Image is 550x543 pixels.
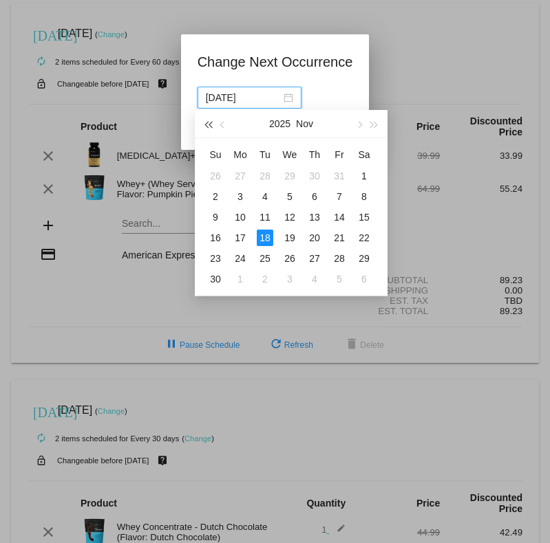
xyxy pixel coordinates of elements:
[253,269,277,289] td: 12/2/2025
[253,186,277,207] td: 11/4/2025
[207,250,224,267] div: 23
[356,271,372,287] div: 6
[331,209,348,225] div: 14
[257,230,273,246] div: 18
[198,51,353,73] h1: Change Next Occurrence
[253,207,277,228] td: 11/11/2025
[352,207,377,228] td: 11/15/2025
[257,188,273,205] div: 4
[306,230,323,246] div: 20
[257,271,273,287] div: 2
[327,269,352,289] td: 12/5/2025
[207,168,224,184] div: 26
[327,228,352,248] td: 11/21/2025
[253,228,277,248] td: 11/18/2025
[352,166,377,186] td: 11/1/2025
[331,271,348,287] div: 5
[253,248,277,269] td: 11/25/2025
[356,250,372,267] div: 29
[257,168,273,184] div: 28
[203,166,228,186] td: 10/26/2025
[277,228,302,248] td: 11/19/2025
[306,188,323,205] div: 6
[302,248,327,269] td: 11/27/2025
[206,90,281,105] input: Select date
[352,248,377,269] td: 11/29/2025
[257,209,273,225] div: 11
[282,168,298,184] div: 29
[356,209,372,225] div: 15
[207,209,224,225] div: 9
[277,248,302,269] td: 11/26/2025
[306,168,323,184] div: 30
[306,209,323,225] div: 13
[352,228,377,248] td: 11/22/2025
[331,188,348,205] div: 7
[253,166,277,186] td: 10/28/2025
[228,228,253,248] td: 11/17/2025
[203,186,228,207] td: 11/2/2025
[200,110,215,137] button: Last year (Control + left)
[232,230,248,246] div: 17
[228,207,253,228] td: 11/10/2025
[203,207,228,228] td: 11/9/2025
[215,110,231,137] button: Previous month (PageUp)
[277,166,302,186] td: 10/29/2025
[352,144,377,166] th: Sat
[257,250,273,267] div: 25
[352,269,377,289] td: 12/6/2025
[327,207,352,228] td: 11/14/2025
[277,186,302,207] td: 11/5/2025
[282,230,298,246] div: 19
[228,144,253,166] th: Mon
[253,144,277,166] th: Tue
[302,144,327,166] th: Thu
[207,271,224,287] div: 30
[327,186,352,207] td: 11/7/2025
[232,250,248,267] div: 24
[228,166,253,186] td: 10/27/2025
[356,168,372,184] div: 1
[356,188,372,205] div: 8
[203,228,228,248] td: 11/16/2025
[367,110,382,137] button: Next year (Control + right)
[351,110,366,137] button: Next month (PageDown)
[331,250,348,267] div: 28
[282,250,298,267] div: 26
[331,168,348,184] div: 31
[228,248,253,269] td: 11/24/2025
[327,248,352,269] td: 11/28/2025
[277,269,302,289] td: 12/3/2025
[207,188,224,205] div: 2
[232,209,248,225] div: 10
[302,228,327,248] td: 11/20/2025
[327,166,352,186] td: 10/31/2025
[228,186,253,207] td: 11/3/2025
[232,168,248,184] div: 27
[232,271,248,287] div: 1
[282,188,298,205] div: 5
[327,144,352,166] th: Fri
[302,207,327,228] td: 11/13/2025
[282,209,298,225] div: 12
[302,269,327,289] td: 12/4/2025
[277,144,302,166] th: Wed
[356,230,372,246] div: 22
[269,110,290,137] button: 2025
[302,166,327,186] td: 10/30/2025
[331,230,348,246] div: 21
[203,144,228,166] th: Sun
[207,230,224,246] div: 16
[203,269,228,289] td: 11/30/2025
[296,110,313,137] button: Nov
[228,269,253,289] td: 12/1/2025
[352,186,377,207] td: 11/8/2025
[302,186,327,207] td: 11/6/2025
[232,188,248,205] div: 3
[203,248,228,269] td: 11/23/2025
[277,207,302,228] td: 11/12/2025
[306,250,323,267] div: 27
[306,271,323,287] div: 4
[282,271,298,287] div: 3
